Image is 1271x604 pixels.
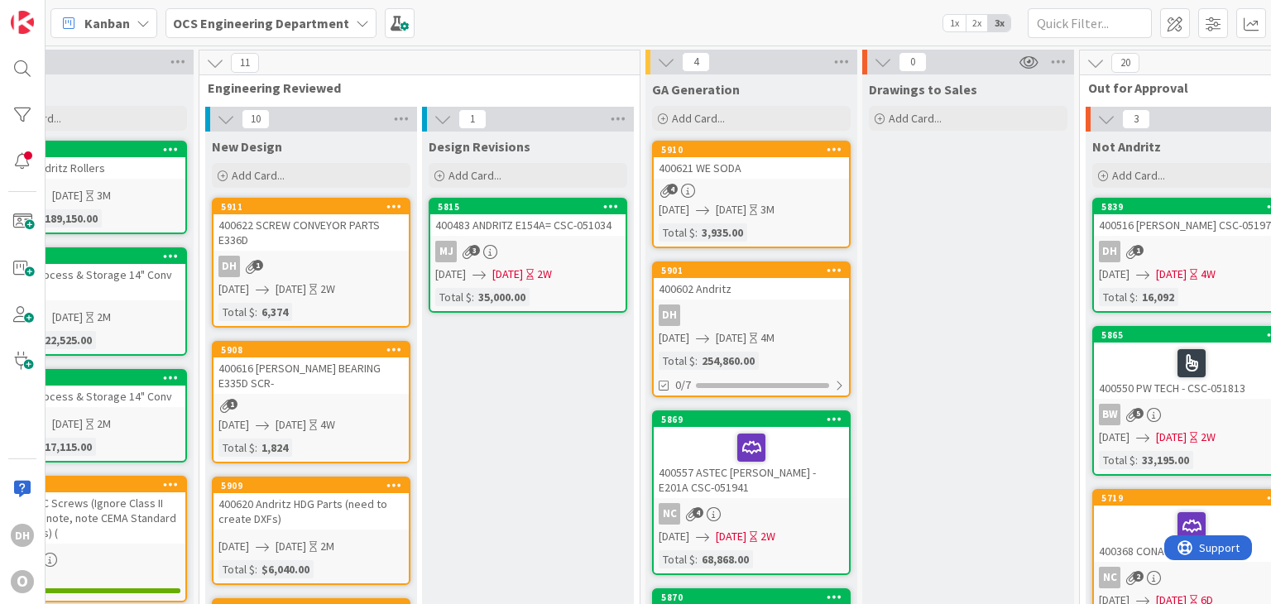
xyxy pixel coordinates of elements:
span: : [255,303,257,321]
div: 5901400602 Andritz [654,263,849,300]
div: 5869400557 ASTEC [PERSON_NAME] - E201A CSC-051941 [654,412,849,498]
span: [DATE] [218,416,249,434]
img: Visit kanbanzone.com [11,11,34,34]
span: : [695,550,698,568]
div: 16,092 [1138,288,1178,306]
span: [DATE] [435,266,466,283]
div: 5869 [654,412,849,427]
div: 2M [97,309,111,326]
div: 400602 Andritz [654,278,849,300]
span: [DATE] [218,280,249,298]
div: Total $ [1099,288,1135,306]
div: 5869 [661,414,849,425]
div: NC [1099,567,1120,588]
span: 1 [227,399,237,410]
span: New Design [212,138,282,155]
div: 5901 [661,265,849,276]
span: 5 [1133,408,1144,419]
div: 2W [537,266,552,283]
div: 5911 [213,199,409,214]
a: 5901400602 AndritzDH[DATE][DATE]4MTotal $:254,860.000/7 [652,261,851,397]
div: NC [654,503,849,525]
span: Kanban [84,13,130,33]
span: [DATE] [716,329,746,347]
div: 33,195.00 [1138,451,1193,469]
div: 5815 [430,199,626,214]
div: 2W [1201,429,1216,446]
span: : [1135,288,1138,306]
span: : [255,439,257,457]
div: MJ [435,241,457,262]
span: 4 [667,184,678,194]
div: Total $ [218,560,255,578]
div: 2M [320,538,334,555]
span: [DATE] [52,309,83,326]
div: 5910 [654,142,849,157]
div: 3M [97,187,111,204]
span: 1x [943,15,966,31]
div: 68,868.00 [698,550,753,568]
div: 5909 [213,478,409,493]
div: 5908 [213,343,409,357]
span: Add Card... [232,168,285,183]
span: 0 [899,52,927,72]
div: 5911 [221,201,409,213]
div: $189,150.00 [34,209,102,228]
div: 4M [760,329,775,347]
div: $22,525.00 [34,331,96,349]
div: DH [659,304,680,326]
span: 4 [693,507,703,518]
span: 11 [231,53,259,73]
div: Total $ [435,288,472,306]
span: [DATE] [276,538,306,555]
span: Support [35,2,75,22]
div: 400616 [PERSON_NAME] BEARING E335D SCR- [213,357,409,394]
div: 5870 [661,592,849,603]
div: DH [11,524,34,547]
span: Add Card... [448,168,501,183]
div: 400483 ANDRITZ E154A= CSC-051034 [430,214,626,236]
a: 5910400621 WE SODA[DATE][DATE]3MTotal $:3,935.00 [652,141,851,248]
span: : [695,352,698,370]
div: 400557 ASTEC [PERSON_NAME] - E201A CSC-051941 [654,427,849,498]
div: 4W [1201,266,1216,283]
span: [DATE] [492,266,523,283]
div: 35,000.00 [474,288,530,306]
b: OCS Engineering Department [173,15,349,31]
span: [DATE] [218,538,249,555]
span: [DATE] [716,201,746,218]
span: 2x [966,15,988,31]
div: DH [213,256,409,277]
span: [DATE] [659,528,689,545]
div: 3M [760,201,775,218]
div: 5815 [438,201,626,213]
div: 5815400483 ANDRITZ E154A= CSC-051034 [430,199,626,236]
div: 5911400622 SCREW CONVEYOR PARTS E336D [213,199,409,251]
div: 400622 SCREW CONVEYOR PARTS E336D [213,214,409,251]
span: Add Card... [889,111,942,126]
span: [DATE] [276,416,306,434]
span: Design Revisions [429,138,530,155]
div: DH [1099,241,1120,262]
div: 2M [97,415,111,433]
span: 10 [242,109,270,129]
div: 3,935.00 [698,223,747,242]
div: 6,374 [257,303,292,321]
span: 4 [682,52,710,72]
span: 3 [1122,109,1150,129]
span: [DATE] [716,528,746,545]
span: [DATE] [1156,429,1187,446]
a: 5908400616 [PERSON_NAME] BEARING E335D SCR-[DATE][DATE]4WTotal $:1,824 [212,341,410,463]
div: 5908400616 [PERSON_NAME] BEARING E335D SCR- [213,343,409,394]
span: [DATE] [659,329,689,347]
div: DH [218,256,240,277]
span: GA Generation [652,81,740,98]
span: : [695,223,698,242]
div: Total $ [659,352,695,370]
div: 1,824 [257,439,292,457]
span: 0/7 [675,376,691,394]
span: : [1135,451,1138,469]
div: 400621 WE SODA [654,157,849,179]
div: Total $ [218,439,255,457]
div: Total $ [659,223,695,242]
